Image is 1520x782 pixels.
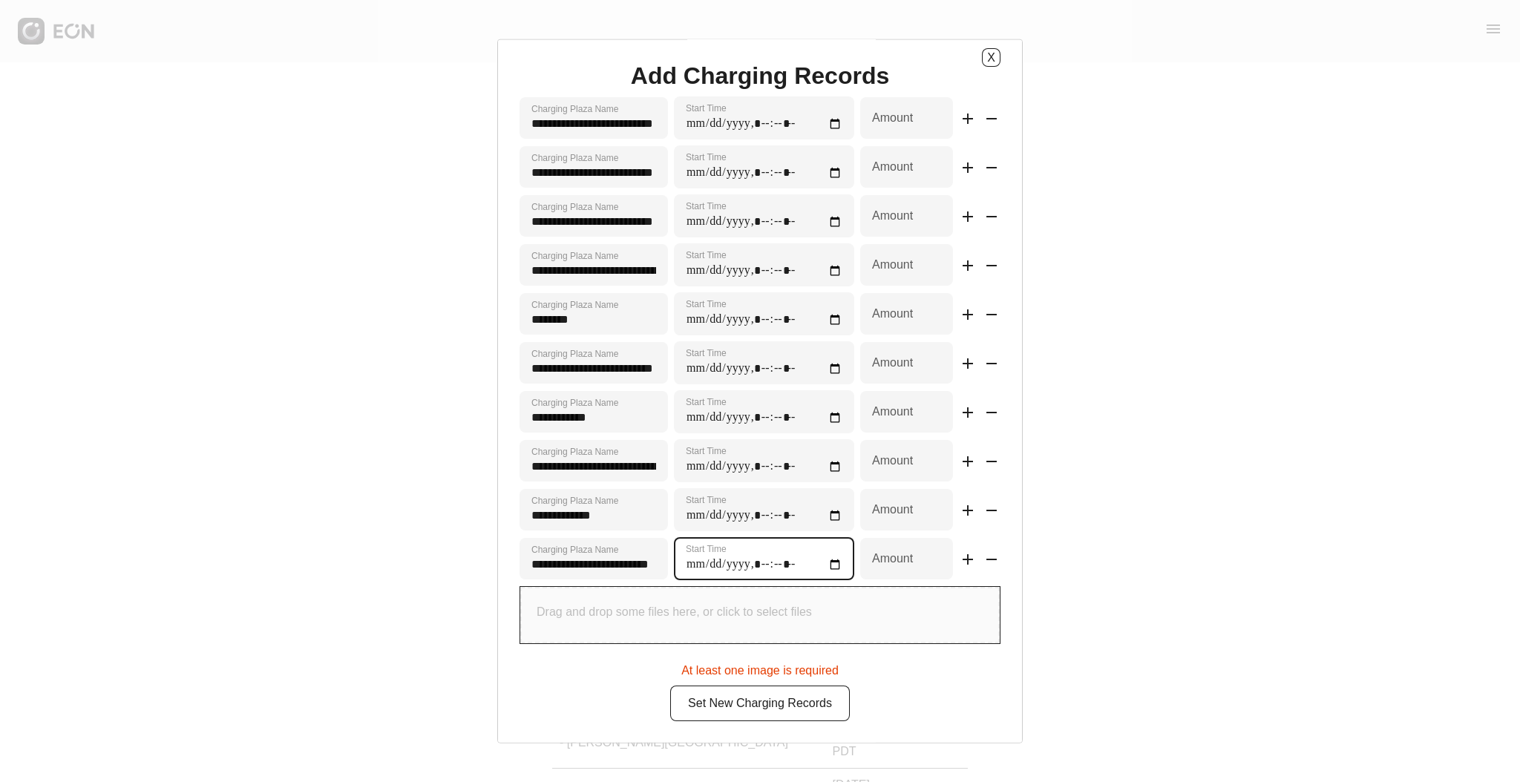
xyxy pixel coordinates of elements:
[686,494,727,506] label: Start Time
[983,403,1000,421] span: remove
[872,403,913,421] label: Amount
[983,452,1000,470] span: remove
[872,452,913,470] label: Amount
[631,67,889,85] h1: Add Charging Records
[537,603,812,621] p: Drag and drop some files here, or click to select files
[983,501,1000,519] span: remove
[531,544,618,556] label: Charging Plaza Name
[982,48,1000,67] button: X
[670,686,850,721] button: Set New Charging Records
[872,158,913,176] label: Amount
[686,200,727,212] label: Start Time
[983,550,1000,568] span: remove
[531,201,618,213] label: Charging Plaza Name
[686,347,727,359] label: Start Time
[959,207,977,225] span: add
[959,109,977,127] span: add
[959,256,977,274] span: add
[983,158,1000,176] span: remove
[520,656,1000,680] div: At least one image is required
[872,109,913,127] label: Amount
[686,298,727,310] label: Start Time
[686,102,727,114] label: Start Time
[686,396,727,408] label: Start Time
[686,151,727,163] label: Start Time
[531,299,618,311] label: Charging Plaza Name
[531,152,618,164] label: Charging Plaza Name
[872,354,913,372] label: Amount
[959,305,977,323] span: add
[686,249,727,261] label: Start Time
[983,354,1000,372] span: remove
[872,305,913,323] label: Amount
[959,501,977,519] span: add
[872,207,913,225] label: Amount
[531,250,618,262] label: Charging Plaza Name
[959,550,977,568] span: add
[531,348,618,360] label: Charging Plaza Name
[959,403,977,421] span: add
[959,158,977,176] span: add
[531,495,618,507] label: Charging Plaza Name
[686,445,727,457] label: Start Time
[531,103,618,115] label: Charging Plaza Name
[983,256,1000,274] span: remove
[872,550,913,568] label: Amount
[983,305,1000,323] span: remove
[959,452,977,470] span: add
[531,397,618,409] label: Charging Plaza Name
[872,256,913,274] label: Amount
[686,543,727,555] label: Start Time
[872,501,913,519] label: Amount
[983,207,1000,225] span: remove
[959,354,977,372] span: add
[983,109,1000,127] span: remove
[531,446,618,458] label: Charging Plaza Name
